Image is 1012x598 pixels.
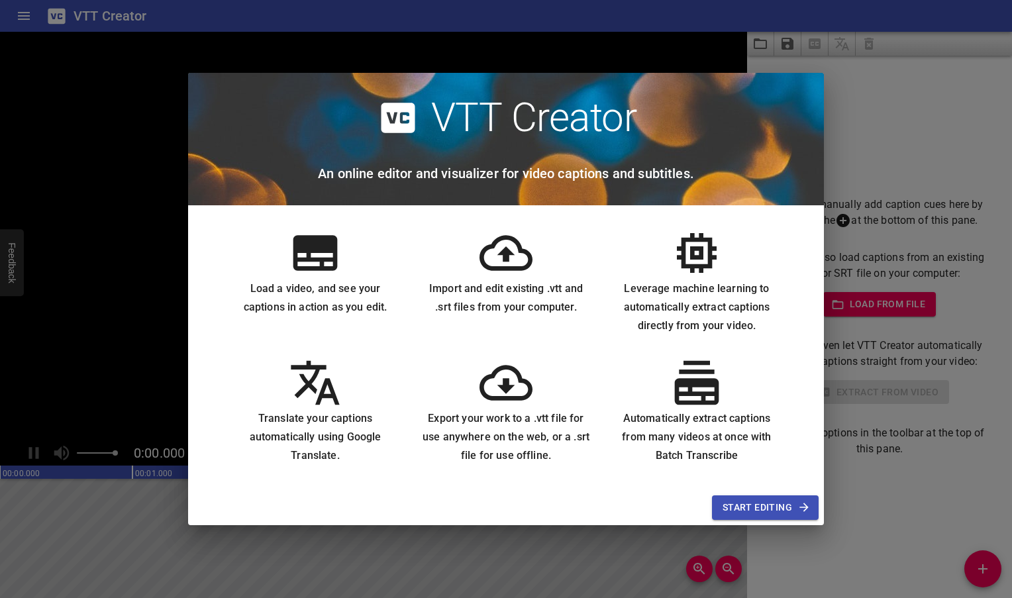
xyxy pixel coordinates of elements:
h6: Translate your captions automatically using Google Translate. [230,409,400,465]
h6: Automatically extract captions from many videos at once with Batch Transcribe [612,409,782,465]
h6: Import and edit existing .vtt and .srt files from your computer. [421,279,591,317]
h2: VTT Creator [431,94,637,142]
span: Start Editing [723,499,808,516]
h6: An online editor and visualizer for video captions and subtitles. [318,163,694,184]
h6: Leverage machine learning to automatically extract captions directly from your video. [612,279,782,335]
h6: Load a video, and see your captions in action as you edit. [230,279,400,317]
button: Start Editing [712,495,819,520]
h6: Export your work to a .vtt file for use anywhere on the web, or a .srt file for use offline. [421,409,591,465]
